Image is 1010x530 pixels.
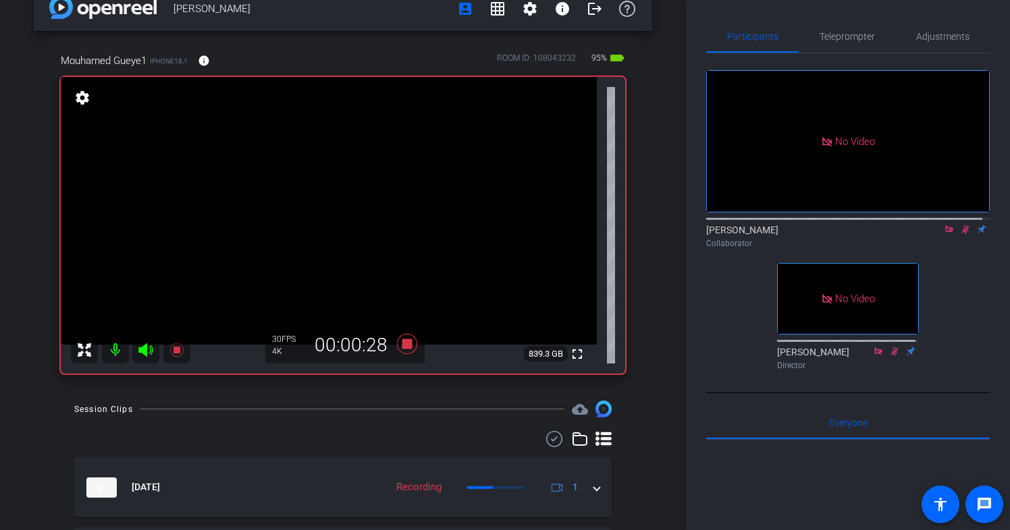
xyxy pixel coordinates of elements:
[569,346,585,362] mat-icon: fullscreen
[282,334,296,344] span: FPS
[573,480,578,494] span: 1
[777,359,919,372] div: Director
[976,496,992,512] mat-icon: message
[457,1,473,17] mat-icon: account_box
[572,401,588,417] mat-icon: cloud_upload
[497,52,576,71] div: ROOM ID: 108043232
[706,237,990,249] div: Collaborator
[829,418,868,428] span: Everyone
[835,293,875,305] span: No Video
[835,135,875,147] span: No Video
[589,47,609,69] span: 95%
[86,477,117,498] img: thumb-nail
[74,403,133,416] div: Session Clips
[932,496,949,512] mat-icon: accessibility
[489,1,506,17] mat-icon: grid_on
[73,90,92,106] mat-icon: settings
[706,223,990,249] div: [PERSON_NAME]
[61,53,147,68] span: Mouhamed Gueye1
[820,32,875,41] span: Teleprompter
[198,55,210,67] mat-icon: info
[522,1,538,17] mat-icon: settings
[777,345,919,372] div: [PERSON_NAME]
[524,346,568,362] span: 839.3 GB
[272,346,306,357] div: 4K
[306,334,396,357] div: 00:00:28
[132,480,160,494] span: [DATE]
[727,32,778,41] span: Participants
[150,56,188,66] span: iPhone18,1
[554,1,570,17] mat-icon: info
[916,32,969,41] span: Adjustments
[272,334,306,345] div: 30
[609,50,625,66] mat-icon: battery_std
[595,401,612,417] img: Session clips
[587,1,603,17] mat-icon: logout
[572,401,588,417] span: Destinations for your clips
[390,479,448,495] div: Recording
[74,458,612,517] mat-expansion-panel-header: thumb-nail[DATE]Recording1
